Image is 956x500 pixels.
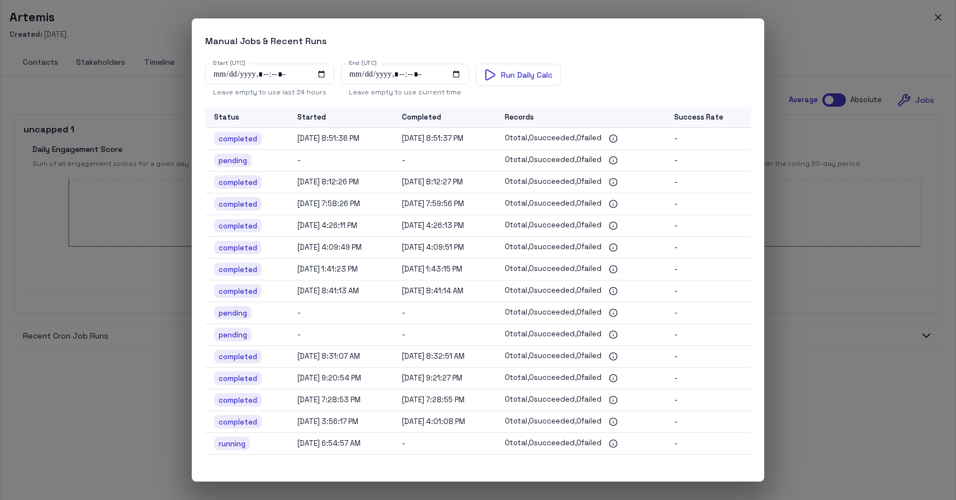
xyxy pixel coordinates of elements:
th: Records [496,107,666,128]
td: - [393,302,496,324]
td: - [665,280,751,302]
td: 0 total, 0 succeeded, 0 failed [496,172,666,193]
button: View job details [606,262,621,277]
button: View job details [606,240,621,255]
td: - [665,150,751,172]
span: completed [214,177,262,188]
span: running [214,439,250,450]
th: Completed [393,107,496,128]
td: - [665,259,751,280]
button: View job details [606,131,621,146]
td: [DATE] 9:21:27 PM [393,368,496,389]
button: View job details [606,415,621,429]
td: - [665,411,751,433]
td: 0 total, 0 succeeded, 0 failed [496,389,666,411]
span: pending [214,330,252,341]
span: completed [214,286,262,297]
td: - [393,324,496,346]
td: - [288,302,393,324]
td: 0 total, 0 succeeded, 0 failed [496,302,666,324]
td: [DATE] 4:26:11 PM [288,215,393,237]
td: 0 total, 0 succeeded, 0 failed [496,237,666,259]
td: [DATE] 7:59:56 PM [393,193,496,215]
td: 0 total, 0 succeeded, 0 failed [496,215,666,237]
td: [DATE] 7:28:55 PM [393,389,496,411]
span: completed [214,351,262,363]
td: [DATE] 9:20:54 PM [288,368,393,389]
td: - [665,346,751,368]
td: [DATE] 6:54:57 AM [288,433,393,455]
span: completed [214,264,262,275]
td: [DATE] 8:31:07 AM [288,346,393,368]
button: View job details [606,218,621,233]
td: - [665,433,751,455]
span: completed [214,242,262,254]
td: [DATE] 7:28:53 PM [288,389,393,411]
td: 0 total, 0 succeeded, 0 failed [496,193,666,215]
td: - [288,324,393,346]
label: End (UTC) [349,59,377,67]
td: [DATE] 3:56:17 PM [288,411,393,433]
label: Start (UTC) [213,59,245,67]
td: - [665,215,751,237]
td: [DATE] 4:01:08 PM [393,411,496,433]
td: - [665,172,751,193]
td: [DATE] 1:43:15 PM [393,259,496,280]
td: - [665,237,751,259]
span: pending [214,155,252,166]
td: 0 total, 0 succeeded, 0 failed [496,259,666,280]
td: [DATE] 8:41:13 AM [288,280,393,302]
td: 0 total, 0 succeeded, 0 failed [496,368,666,389]
td: 0 total, 0 succeeded, 0 failed [496,346,666,368]
th: Success Rate [665,107,751,128]
button: View job details [606,349,621,364]
td: [DATE] 4:09:49 PM [288,237,393,259]
td: - [665,193,751,215]
td: [DATE] 7:58:26 PM [288,193,393,215]
button: View job details [606,306,621,320]
button: View job details [606,436,621,451]
p: Leave empty to use last 24 hours [213,87,326,98]
td: 0 total, 0 succeeded, 0 failed [496,411,666,433]
button: View job details [606,197,621,211]
td: 0 total, 0 succeeded, 0 failed [496,280,666,302]
span: completed [214,417,262,428]
h2: Manual Jobs & Recent Runs [192,23,764,55]
span: pending [214,308,252,319]
td: [DATE] 4:09:51 PM [393,237,496,259]
td: [DATE] 8:12:26 PM [288,172,393,193]
button: View job details [606,393,621,407]
button: View job details [606,371,621,385]
td: 0 total, 0 succeeded, 0 failed [496,324,666,346]
td: - [393,150,496,172]
button: View job details [606,284,621,298]
td: - [665,389,751,411]
span: completed [214,199,262,210]
td: - [665,368,751,389]
button: View job details [606,175,621,189]
td: 0 total, 0 succeeded, 0 failed [496,433,666,455]
span: completed [214,395,262,406]
button: View job details [606,327,621,342]
p: Leave empty to use current time [349,87,461,98]
td: [DATE] 8:41:14 AM [393,280,496,302]
td: [DATE] 8:51:36 PM [288,128,393,150]
td: - [393,433,496,455]
td: - [665,128,751,150]
span: completed [214,221,262,232]
td: [DATE] 8:32:51 AM [393,346,496,368]
button: Run Daily Calc [476,64,561,86]
button: View job details [606,153,621,168]
td: [DATE] 4:26:13 PM [393,215,496,237]
td: 0 total, 0 succeeded, 0 failed [496,150,666,172]
td: 0 total, 0 succeeded, 0 failed [496,128,666,150]
td: - [288,150,393,172]
span: completed [214,134,262,145]
td: [DATE] 8:12:27 PM [393,172,496,193]
td: - [665,302,751,324]
td: [DATE] 1:41:23 PM [288,259,393,280]
th: Started [288,107,393,128]
td: - [665,324,751,346]
td: [DATE] 8:51:37 PM [393,128,496,150]
th: Status [205,107,288,128]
